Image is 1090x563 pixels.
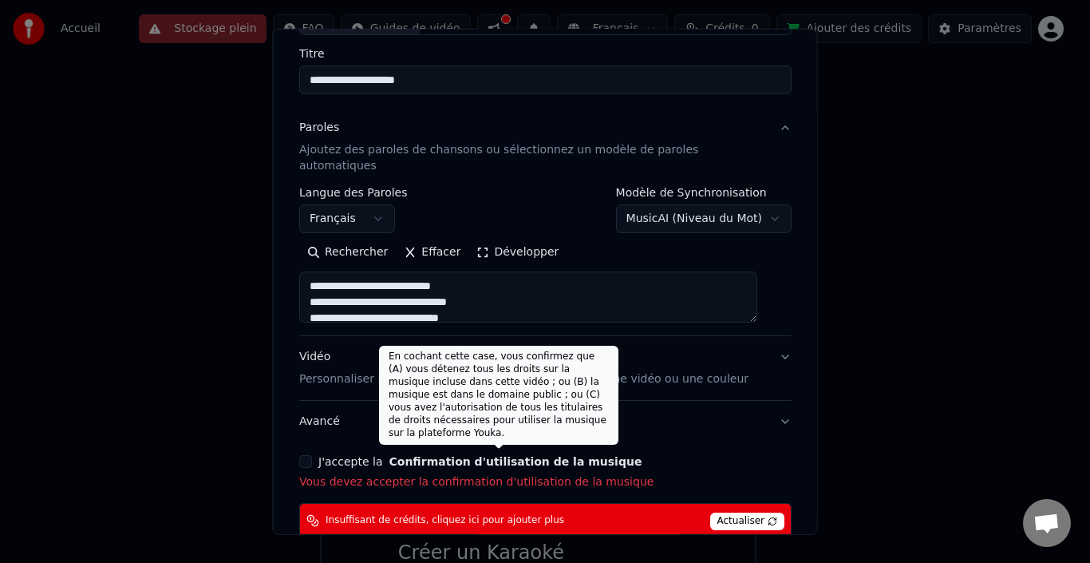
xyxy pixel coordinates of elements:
[299,48,792,59] label: Titre
[299,371,748,387] p: Personnaliser le vidéo de karaoké : utiliser une image, une vidéo ou une couleur
[299,142,766,174] p: Ajoutez des paroles de chansons ou sélectionnez un modèle de paroles automatiques
[318,456,642,467] label: J'accepte la
[468,240,567,265] button: Développer
[299,120,339,136] div: Paroles
[299,349,748,387] div: Vidéo
[299,474,792,490] p: Vous devez accepter la confirmation d'utilisation de la musique
[615,187,791,198] label: Modèle de Synchronisation
[299,107,792,187] button: ParolesAjoutez des paroles de chansons ou sélectionnez un modèle de paroles automatiques
[326,514,564,527] span: Insuffisant de crédits, cliquez ici pour ajouter plus
[379,346,618,445] div: En cochant cette case, vous confirmez que (A) vous détenez tous les droits sur la musique incluse...
[709,513,784,530] span: Actualiser
[389,456,642,467] button: J'accepte la
[299,187,792,335] div: ParolesAjoutez des paroles de chansons ou sélectionnez un modèle de paroles automatiques
[299,240,396,265] button: Rechercher
[299,187,408,198] label: Langue des Paroles
[299,401,792,442] button: Avancé
[299,336,792,400] button: VidéoPersonnaliser le vidéo de karaoké : utiliser une image, une vidéo ou une couleur
[396,240,468,265] button: Effacer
